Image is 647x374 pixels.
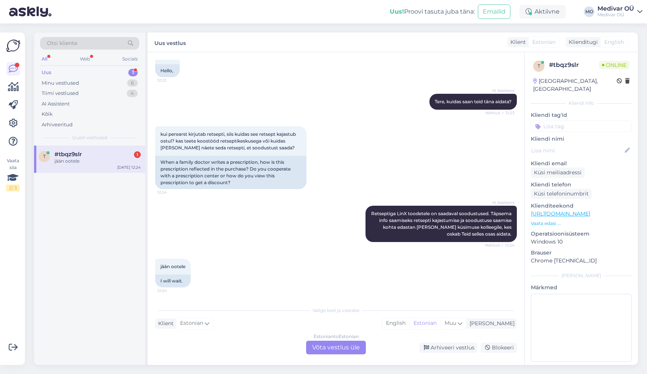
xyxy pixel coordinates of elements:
div: Klient [155,320,174,327]
div: Kõik [42,110,53,118]
span: Tere, kuidas saan teid täna aidata? [435,99,512,104]
div: Aktiivne [519,5,566,19]
label: Uus vestlus [154,37,186,47]
div: Kliendi info [531,100,632,107]
span: 12:24 [157,288,186,293]
div: Klienditugi [566,38,598,46]
button: Emailid [478,5,510,19]
div: [GEOGRAPHIC_DATA], [GEOGRAPHIC_DATA] [533,77,617,93]
div: MO [584,6,594,17]
div: Vaata siia [6,157,20,191]
span: Uued vestlused [72,134,107,141]
p: Märkmed [531,284,632,292]
span: Retseptiga LinX toodetele on saadaval soodustused. Täpsema info saamiseks retsepti kajastumise ja... [371,211,513,237]
div: Minu vestlused [42,79,79,87]
span: English [604,38,624,46]
div: When a family doctor writes a prescription, how is this prescription reflected in the purchase? D... [155,156,306,189]
div: English [382,318,409,329]
div: 1 [134,151,141,158]
span: kui perearst kirjutab retsepti, siis kuidas see retsept kajastub ostul? kas teete koostööd retsep... [160,131,297,151]
div: Küsi telefoninumbrit [531,189,592,199]
div: I will wait. [155,275,191,287]
p: Kliendi telefon [531,181,632,189]
input: Lisa tag [531,121,632,132]
div: 4 [127,90,138,97]
div: Uus [42,69,51,76]
p: Brauser [531,249,632,257]
div: # tbqz9slr [549,61,599,70]
span: Otsi kliente [47,39,77,47]
div: Arhiveeri vestlus [419,343,477,353]
a: [URL][DOMAIN_NAME] [531,210,590,217]
div: Arhiveeritud [42,121,73,129]
div: Proovi tasuta juba täna: [390,7,475,16]
div: Estonian [409,318,440,329]
div: Medivar OÜ [597,12,634,18]
p: Kliendi nimi [531,135,632,143]
p: Operatsioonisüsteem [531,230,632,238]
p: Klienditeekond [531,202,632,210]
span: 12:24 [157,189,186,195]
div: Estonian to Estonian [314,333,359,340]
span: Muu [445,320,456,326]
p: Kliendi email [531,160,632,168]
div: 2 / 3 [6,185,20,191]
span: t [43,154,46,159]
span: t [538,63,540,69]
div: Võta vestlus üle [306,341,366,354]
div: AI Assistent [42,100,70,108]
span: jään ootele [160,264,185,269]
div: [DATE] 12:24 [117,164,141,170]
div: Klient [507,38,526,46]
div: Socials [121,54,139,64]
p: Chrome [TECHNICAL_ID] [531,257,632,265]
span: Estonian [180,319,203,327]
div: [PERSON_NAME] [531,272,632,279]
p: Vaata edasi ... [531,220,632,227]
div: All [40,54,49,64]
p: Windows 10 [531,238,632,246]
div: [PERSON_NAME] [467,320,515,327]
span: 12:23 [157,78,186,83]
b: Uus! [390,8,404,15]
div: Web [78,54,92,64]
div: Küsi meiliaadressi [531,168,585,178]
div: Tiimi vestlused [42,90,79,97]
div: Blokeeri [481,343,517,353]
div: Hello, [155,64,180,77]
div: Medivar OÜ [597,6,634,12]
input: Lisa nimi [531,146,623,155]
img: Askly Logo [6,39,20,53]
p: Kliendi tag'id [531,111,632,119]
a: Medivar OÜMedivar OÜ [597,6,642,18]
span: Nähtud ✓ 12:24 [485,242,515,248]
div: 1 [128,69,138,76]
div: jään ootele [54,158,141,164]
span: Estonian [532,38,555,46]
span: AI Assistent [486,200,515,205]
div: Valige keel ja vastake [155,307,517,314]
span: Online [599,61,630,69]
span: AI Assistent [486,88,515,93]
span: Nähtud ✓ 12:23 [485,110,515,116]
span: #tbqz9slr [54,151,82,158]
div: 6 [127,79,138,87]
